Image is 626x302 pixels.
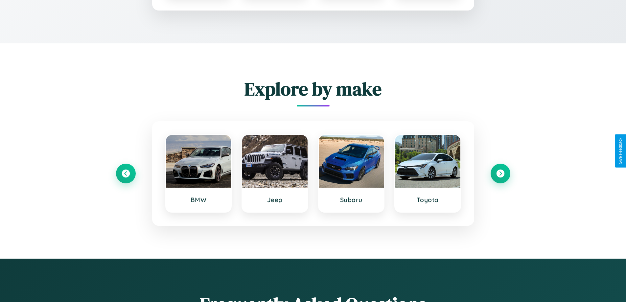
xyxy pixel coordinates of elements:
[173,196,225,204] h3: BMW
[325,196,378,204] h3: Subaru
[618,138,623,164] div: Give Feedback
[116,76,510,102] h2: Explore by make
[249,196,301,204] h3: Jeep
[402,196,454,204] h3: Toyota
